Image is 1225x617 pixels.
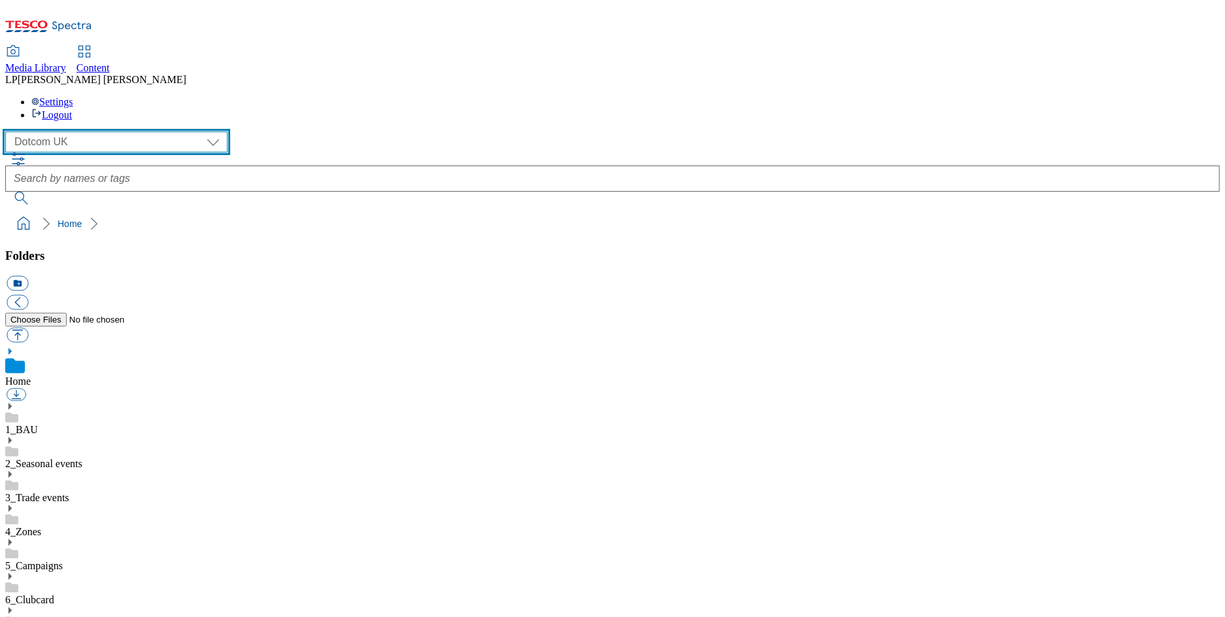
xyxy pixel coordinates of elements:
[5,492,69,503] a: 3_Trade events
[5,526,41,537] a: 4_Zones
[5,458,82,469] a: 2_Seasonal events
[31,109,72,120] a: Logout
[5,594,54,605] a: 6_Clubcard
[5,249,1220,263] h3: Folders
[5,166,1220,192] input: Search by names or tags
[77,62,110,73] span: Content
[77,46,110,74] a: Content
[5,424,38,435] a: 1_BAU
[13,213,34,234] a: home
[58,219,82,229] a: Home
[5,560,63,571] a: 5_Campaigns
[31,96,73,107] a: Settings
[5,46,66,74] a: Media Library
[5,211,1220,236] nav: breadcrumb
[5,376,31,387] a: Home
[5,74,18,85] span: LP
[18,74,186,85] span: [PERSON_NAME] [PERSON_NAME]
[5,62,66,73] span: Media Library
